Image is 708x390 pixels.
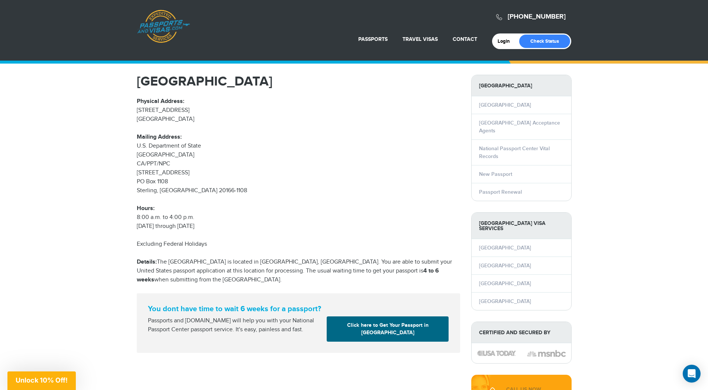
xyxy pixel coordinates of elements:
[479,189,522,195] a: Passport Renewal
[479,120,560,134] a: [GEOGRAPHIC_DATA] Acceptance Agents
[148,304,449,313] strong: You dont have time to wait 6 weeks for a passport?
[472,322,571,343] strong: Certified and Secured by
[479,298,531,304] a: [GEOGRAPHIC_DATA]
[477,351,516,356] img: image description
[137,75,460,88] h1: [GEOGRAPHIC_DATA]
[508,13,566,21] a: [PHONE_NUMBER]
[7,371,76,390] div: Unlock 10% Off!
[479,280,531,287] a: [GEOGRAPHIC_DATA]
[479,145,550,159] a: National Passport Center Vital Records
[145,316,324,334] div: Passports and [DOMAIN_NAME] will help you with your National Passport Center passport service. It...
[527,349,566,358] img: image description
[479,262,531,269] a: [GEOGRAPHIC_DATA]
[358,36,388,42] a: Passports
[479,171,512,177] a: New Passport
[453,36,477,42] a: Contact
[137,240,460,249] p: Excluding Federal Holidays
[327,316,449,342] a: Click here to Get Your Passport in [GEOGRAPHIC_DATA]
[683,365,701,383] div: Open Intercom Messenger
[519,35,570,48] a: Check Status
[403,36,438,42] a: Travel Visas
[137,267,439,283] strong: 4 to 6 weeks
[479,245,531,251] a: [GEOGRAPHIC_DATA]
[137,258,157,265] strong: Details:
[137,258,460,284] p: The [GEOGRAPHIC_DATA] is located in [GEOGRAPHIC_DATA], [GEOGRAPHIC_DATA]. You are able to submit ...
[498,38,515,44] a: Login
[16,376,68,384] span: Unlock 10% Off!
[472,75,571,96] strong: [GEOGRAPHIC_DATA]
[137,205,155,212] strong: Hours:
[472,213,571,239] strong: [GEOGRAPHIC_DATA] Visa Services
[479,102,531,108] a: [GEOGRAPHIC_DATA]
[137,97,460,231] p: [STREET_ADDRESS] [GEOGRAPHIC_DATA] U.S. Department of State [GEOGRAPHIC_DATA] CA/PPT/NPC [STREET_...
[137,133,182,141] strong: Mailing Address:
[137,10,190,43] a: Passports & [DOMAIN_NAME]
[137,98,184,105] strong: Physical Address:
